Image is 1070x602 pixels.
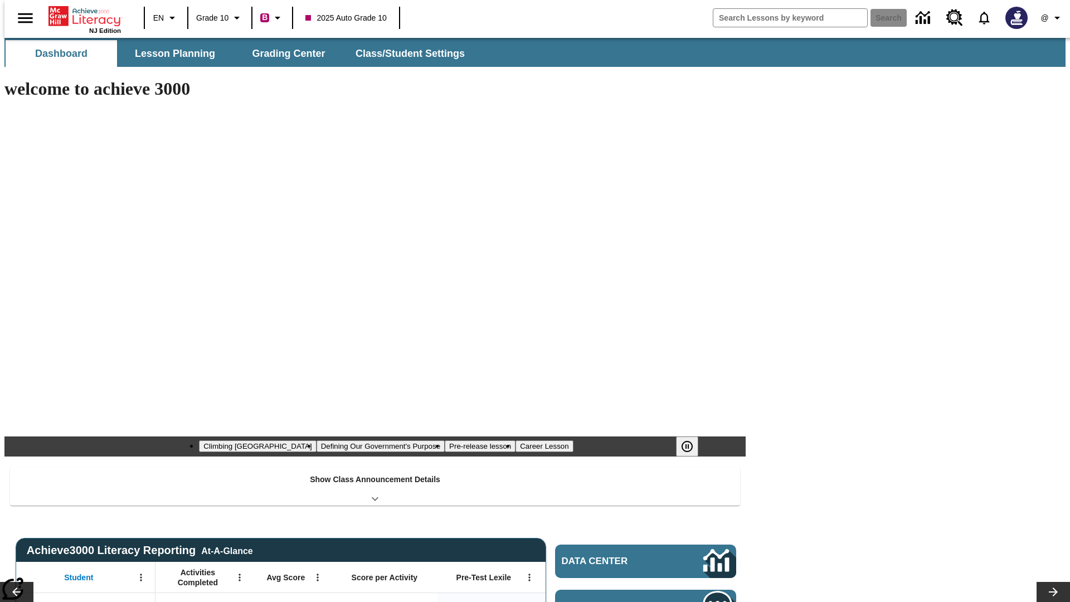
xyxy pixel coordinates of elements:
span: EN [153,12,164,24]
button: Open Menu [231,569,248,586]
img: Avatar [1005,7,1028,29]
button: Lesson Planning [119,40,231,67]
span: Grade 10 [196,12,228,24]
button: Open Menu [521,569,538,586]
button: Boost Class color is violet red. Change class color [256,8,289,28]
div: Pause [676,436,709,457]
button: Dashboard [6,40,117,67]
div: Home [48,4,121,34]
span: Achieve3000 Literacy Reporting [27,544,253,557]
span: Pre-Test Lexile [456,572,512,582]
button: Open Menu [133,569,149,586]
button: Slide 4 Career Lesson [515,440,573,452]
button: Lesson carousel, Next [1037,582,1070,602]
h1: welcome to achieve 3000 [4,79,746,99]
span: Score per Activity [352,572,418,582]
a: Data Center [909,3,940,33]
button: Open Menu [309,569,326,586]
div: Show Class Announcement Details [10,467,740,506]
span: Avg Score [266,572,305,582]
input: search field [713,9,867,27]
a: Resource Center, Will open in new tab [940,3,970,33]
button: Grade: Grade 10, Select a grade [192,8,248,28]
a: Home [48,5,121,27]
span: Data Center [562,556,666,567]
button: Class/Student Settings [347,40,474,67]
span: Activities Completed [161,567,235,588]
button: Slide 3 Pre-release lesson [445,440,515,452]
span: B [262,11,267,25]
p: Show Class Announcement Details [310,474,440,486]
button: Select a new avatar [999,3,1034,32]
button: Language: EN, Select a language [148,8,184,28]
button: Open side menu [9,2,42,35]
a: Data Center [555,545,736,578]
button: Pause [676,436,698,457]
button: Slide 2 Defining Our Government's Purpose [317,440,445,452]
div: At-A-Glance [201,544,252,556]
a: Notifications [970,3,999,32]
span: NJ Edition [89,27,121,34]
div: SubNavbar [4,38,1066,67]
div: SubNavbar [4,40,475,67]
button: Grading Center [233,40,344,67]
button: Slide 1 Climbing Mount Tai [199,440,316,452]
button: Profile/Settings [1034,8,1070,28]
span: 2025 Auto Grade 10 [305,12,386,24]
span: @ [1040,12,1048,24]
span: Student [64,572,93,582]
